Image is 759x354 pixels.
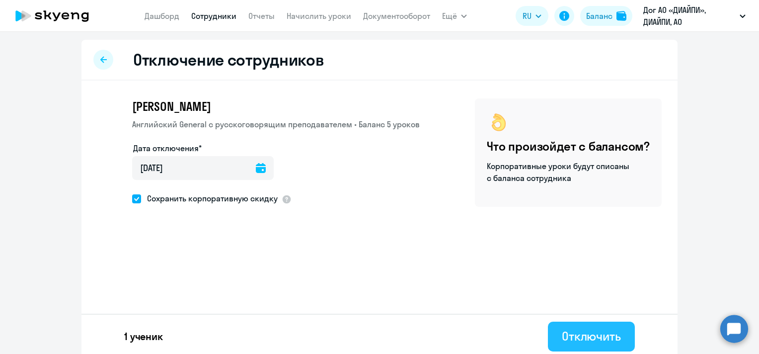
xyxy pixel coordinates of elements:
span: [PERSON_NAME] [132,98,211,114]
h2: Отключение сотрудников [133,50,324,70]
p: 1 ученик [124,330,163,344]
a: Начислить уроки [287,11,351,21]
div: Отключить [562,328,621,344]
button: Дог АО «ДИАЙПИ», ДИАЙПИ, АО [638,4,751,28]
input: дд.мм.гггг [132,156,274,180]
button: Балансbalance [580,6,632,26]
span: Сохранить корпоративную скидку [141,192,278,204]
label: Дата отключения* [133,142,202,154]
button: Ещё [442,6,467,26]
img: balance [616,11,626,21]
a: Сотрудники [191,11,236,21]
img: ok [487,110,511,134]
button: Отключить [548,322,635,352]
p: Корпоративные уроки будут списаны с баланса сотрудника [487,160,631,184]
div: Баланс [586,10,612,22]
p: Английский General с русскоговорящим преподавателем • Баланс 5 уроков [132,118,420,130]
a: Дашборд [145,11,179,21]
a: Отчеты [248,11,275,21]
span: Ещё [442,10,457,22]
p: Дог АО «ДИАЙПИ», ДИАЙПИ, АО [643,4,736,28]
button: RU [516,6,548,26]
a: Документооборот [363,11,430,21]
h4: Что произойдет с балансом? [487,138,650,154]
span: RU [523,10,531,22]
